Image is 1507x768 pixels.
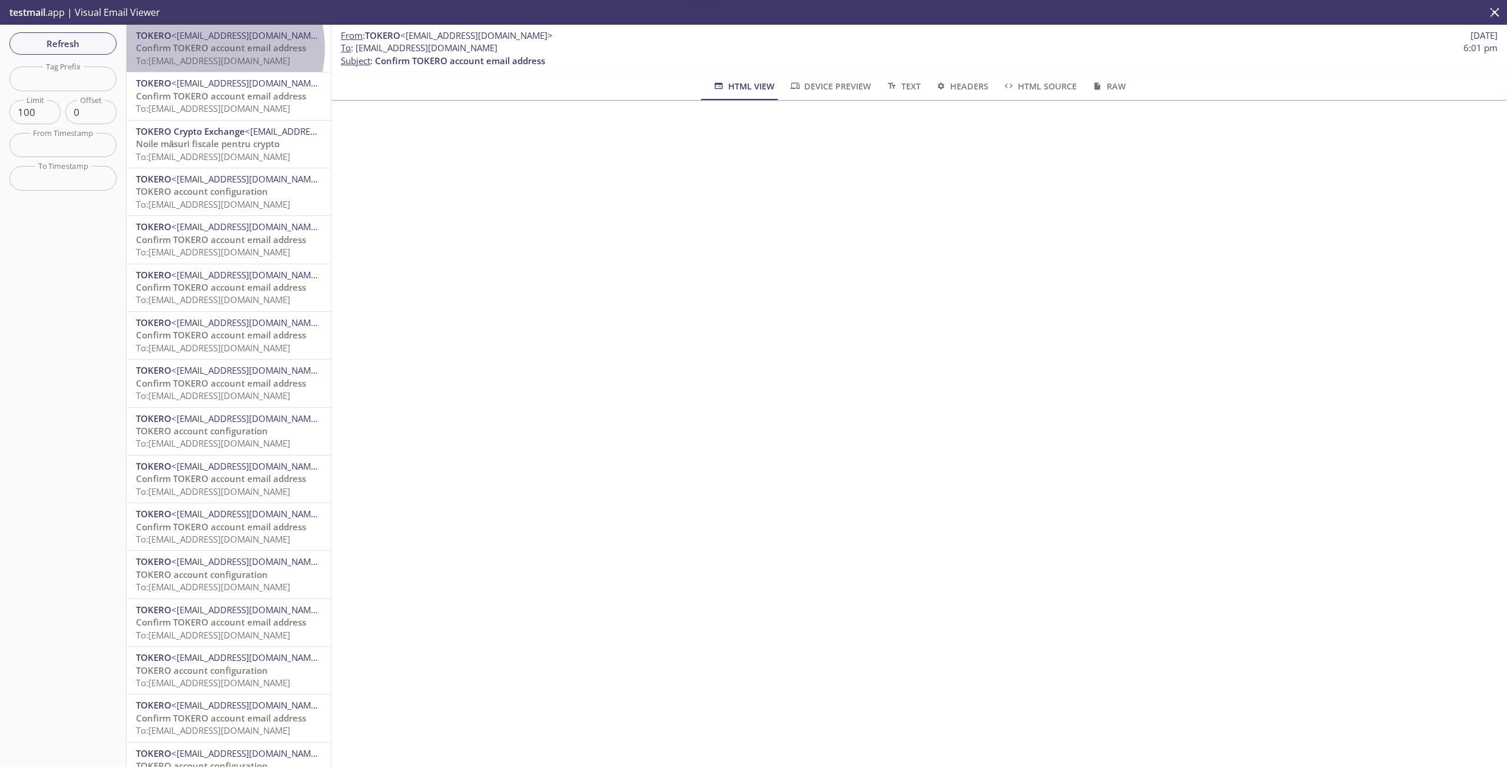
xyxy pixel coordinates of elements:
[136,102,290,114] span: To: [EMAIL_ADDRESS][DOMAIN_NAME]
[127,503,331,550] div: TOKERO<[EMAIL_ADDRESS][DOMAIN_NAME]>Confirm TOKERO account email addressTo:[EMAIL_ADDRESS][DOMAIN...
[136,138,280,149] span: Noile măsuri fiscale pentru crypto
[136,437,290,449] span: To: [EMAIL_ADDRESS][DOMAIN_NAME]
[136,413,171,424] span: TOKERO
[136,664,268,676] span: TOKERO account configuration
[136,581,290,593] span: To: [EMAIL_ADDRESS][DOMAIN_NAME]
[127,456,331,503] div: TOKERO<[EMAIL_ADDRESS][DOMAIN_NAME]>Confirm TOKERO account email addressTo:[EMAIL_ADDRESS][DOMAIN...
[136,185,268,197] span: TOKERO account configuration
[136,221,171,232] span: TOKERO
[127,647,331,694] div: TOKERO<[EMAIL_ADDRESS][DOMAIN_NAME]>TOKERO account configurationTo:[EMAIL_ADDRESS][DOMAIN_NAME]
[136,521,306,533] span: Confirm TOKERO account email address
[136,533,290,545] span: To: [EMAIL_ADDRESS][DOMAIN_NAME]
[127,599,331,646] div: TOKERO<[EMAIL_ADDRESS][DOMAIN_NAME]>Confirm TOKERO account email addressTo:[EMAIL_ADDRESS][DOMAIN...
[171,747,324,759] span: <[EMAIL_ADDRESS][DOMAIN_NAME]>
[171,604,324,616] span: <[EMAIL_ADDRESS][DOMAIN_NAME]>
[136,699,171,711] span: TOKERO
[136,29,171,41] span: TOKERO
[136,473,306,484] span: Confirm TOKERO account email address
[136,677,290,689] span: To: [EMAIL_ADDRESS][DOMAIN_NAME]
[341,42,1498,67] p: :
[9,6,45,19] span: testmail
[136,604,171,616] span: TOKERO
[127,168,331,215] div: TOKERO<[EMAIL_ADDRESS][DOMAIN_NAME]>TOKERO account configurationTo:[EMAIL_ADDRESS][DOMAIN_NAME]
[171,221,324,232] span: <[EMAIL_ADDRESS][DOMAIN_NAME]>
[127,264,331,311] div: TOKERO<[EMAIL_ADDRESS][DOMAIN_NAME]>Confirm TOKERO account email addressTo:[EMAIL_ADDRESS][DOMAIN...
[789,79,871,94] span: Device Preview
[171,269,324,281] span: <[EMAIL_ADDRESS][DOMAIN_NAME]>
[1463,42,1498,54] span: 6:01 pm
[136,486,290,497] span: To: [EMAIL_ADDRESS][DOMAIN_NAME]
[136,281,306,293] span: Confirm TOKERO account email address
[127,216,331,263] div: TOKERO<[EMAIL_ADDRESS][DOMAIN_NAME]>Confirm TOKERO account email addressTo:[EMAIL_ADDRESS][DOMAIN...
[136,198,290,210] span: To: [EMAIL_ADDRESS][DOMAIN_NAME]
[341,29,553,42] span: :
[136,616,306,628] span: Confirm TOKERO account email address
[136,724,290,736] span: To: [EMAIL_ADDRESS][DOMAIN_NAME]
[171,460,324,472] span: <[EMAIL_ADDRESS][DOMAIN_NAME]>
[136,246,290,258] span: To: [EMAIL_ADDRESS][DOMAIN_NAME]
[127,551,331,598] div: TOKERO<[EMAIL_ADDRESS][DOMAIN_NAME]>TOKERO account configurationTo:[EMAIL_ADDRESS][DOMAIN_NAME]
[127,408,331,455] div: TOKERO<[EMAIL_ADDRESS][DOMAIN_NAME]>TOKERO account configurationTo:[EMAIL_ADDRESS][DOMAIN_NAME]
[171,317,324,328] span: <[EMAIL_ADDRESS][DOMAIN_NAME]>
[136,173,171,185] span: TOKERO
[136,629,290,641] span: To: [EMAIL_ADDRESS][DOMAIN_NAME]
[136,269,171,281] span: TOKERO
[136,377,306,389] span: Confirm TOKERO account email address
[127,72,331,119] div: TOKERO<[EMAIL_ADDRESS][DOMAIN_NAME]>Confirm TOKERO account email addressTo:[EMAIL_ADDRESS][DOMAIN...
[341,29,363,41] span: From
[136,90,306,102] span: Confirm TOKERO account email address
[136,125,245,137] span: TOKERO Crypto Exchange
[136,390,290,401] span: To: [EMAIL_ADDRESS][DOMAIN_NAME]
[885,79,920,94] span: Text
[935,79,988,94] span: Headers
[127,121,331,168] div: TOKERO Crypto Exchange<[EMAIL_ADDRESS][DOMAIN_NAME]>Noile măsuri fiscale pentru cryptoTo:[EMAIL_A...
[136,651,171,663] span: TOKERO
[136,556,171,567] span: TOKERO
[136,568,268,580] span: TOKERO account configuration
[171,413,324,424] span: <[EMAIL_ADDRESS][DOMAIN_NAME]>
[136,234,306,245] span: Confirm TOKERO account email address
[127,312,331,359] div: TOKERO<[EMAIL_ADDRESS][DOMAIN_NAME]>Confirm TOKERO account email addressTo:[EMAIL_ADDRESS][DOMAIN...
[19,36,107,51] span: Refresh
[341,42,351,54] span: To
[136,42,306,54] span: Confirm TOKERO account email address
[171,651,324,663] span: <[EMAIL_ADDRESS][DOMAIN_NAME]>
[127,360,331,407] div: TOKERO<[EMAIL_ADDRESS][DOMAIN_NAME]>Confirm TOKERO account email addressTo:[EMAIL_ADDRESS][DOMAIN...
[171,699,324,711] span: <[EMAIL_ADDRESS][DOMAIN_NAME]>
[341,55,370,67] span: Subject
[1471,29,1498,42] span: [DATE]
[136,55,290,67] span: To: [EMAIL_ADDRESS][DOMAIN_NAME]
[136,460,171,472] span: TOKERO
[136,329,306,341] span: Confirm TOKERO account email address
[171,556,324,567] span: <[EMAIL_ADDRESS][DOMAIN_NAME]>
[1003,79,1077,94] span: HTML Source
[136,747,171,759] span: TOKERO
[127,25,331,72] div: TOKERO<[EMAIL_ADDRESS][DOMAIN_NAME]>Confirm TOKERO account email addressTo:[EMAIL_ADDRESS][DOMAIN...
[136,294,290,305] span: To: [EMAIL_ADDRESS][DOMAIN_NAME]
[136,317,171,328] span: TOKERO
[1091,79,1126,94] span: Raw
[136,77,171,89] span: TOKERO
[341,42,497,54] span: : [EMAIL_ADDRESS][DOMAIN_NAME]
[136,508,171,520] span: TOKERO
[245,125,397,137] span: <[EMAIL_ADDRESS][DOMAIN_NAME]>
[375,55,545,67] span: Confirm TOKERO account email address
[712,79,774,94] span: HTML View
[136,712,306,724] span: Confirm TOKERO account email address
[9,32,117,55] button: Refresh
[127,694,331,742] div: TOKERO<[EMAIL_ADDRESS][DOMAIN_NAME]>Confirm TOKERO account email addressTo:[EMAIL_ADDRESS][DOMAIN...
[136,425,268,437] span: TOKERO account configuration
[365,29,400,41] span: TOKERO
[136,342,290,354] span: To: [EMAIL_ADDRESS][DOMAIN_NAME]
[171,173,324,185] span: <[EMAIL_ADDRESS][DOMAIN_NAME]>
[136,151,290,162] span: To: [EMAIL_ADDRESS][DOMAIN_NAME]
[136,364,171,376] span: TOKERO
[171,508,324,520] span: <[EMAIL_ADDRESS][DOMAIN_NAME]>
[171,364,324,376] span: <[EMAIL_ADDRESS][DOMAIN_NAME]>
[400,29,553,41] span: <[EMAIL_ADDRESS][DOMAIN_NAME]>
[171,29,324,41] span: <[EMAIL_ADDRESS][DOMAIN_NAME]>
[171,77,324,89] span: <[EMAIL_ADDRESS][DOMAIN_NAME]>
